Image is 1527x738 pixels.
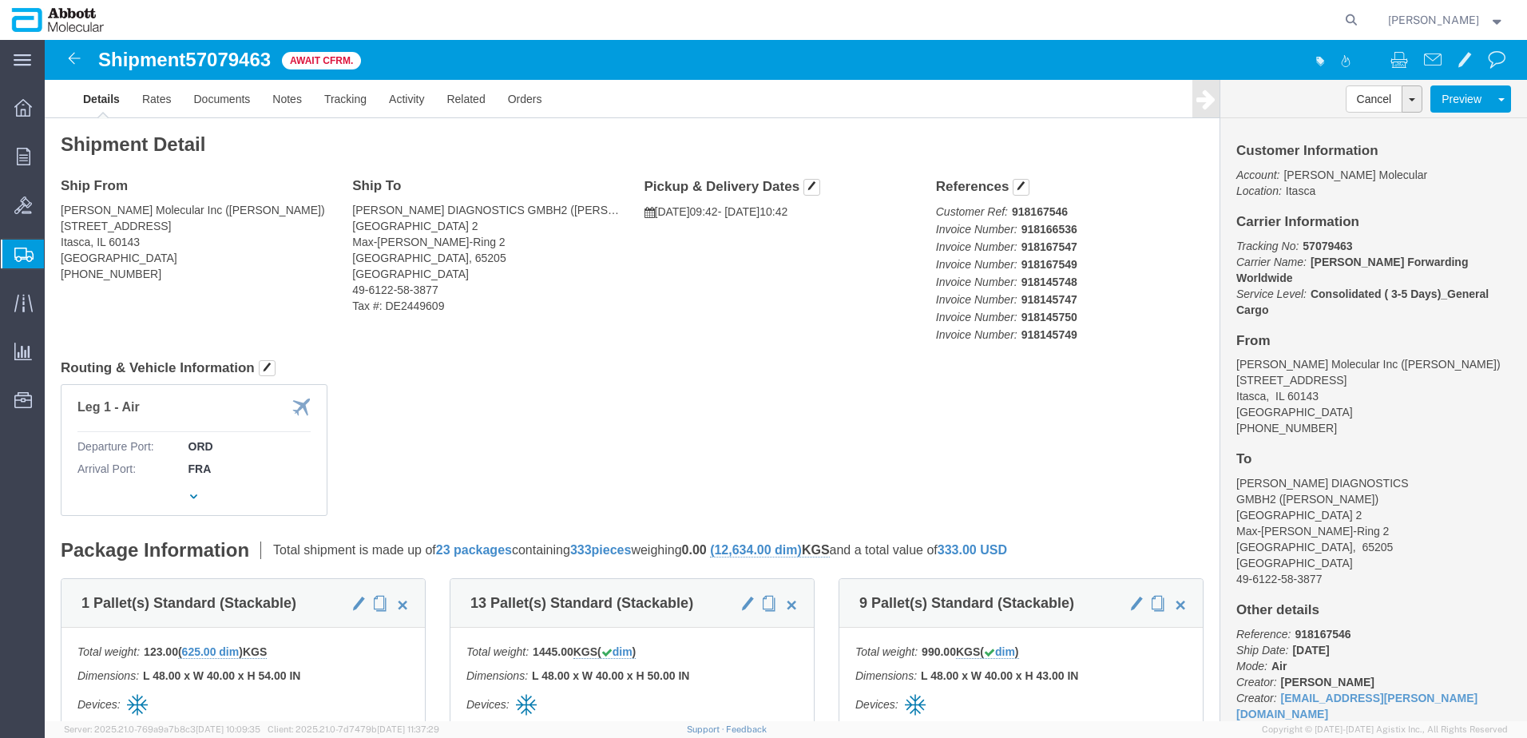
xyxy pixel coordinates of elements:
span: Client: 2025.21.0-7d7479b [268,724,439,734]
a: Feedback [726,724,767,734]
img: logo [11,8,105,32]
span: [DATE] 11:37:29 [377,724,439,734]
a: Support [687,724,727,734]
span: [DATE] 10:09:35 [196,724,260,734]
button: [PERSON_NAME] [1387,10,1505,30]
span: Copyright © [DATE]-[DATE] Agistix Inc., All Rights Reserved [1262,723,1508,736]
span: Server: 2025.21.0-769a9a7b8c3 [64,724,260,734]
span: Raza Khan [1388,11,1479,29]
iframe: FS Legacy Container [45,40,1527,721]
